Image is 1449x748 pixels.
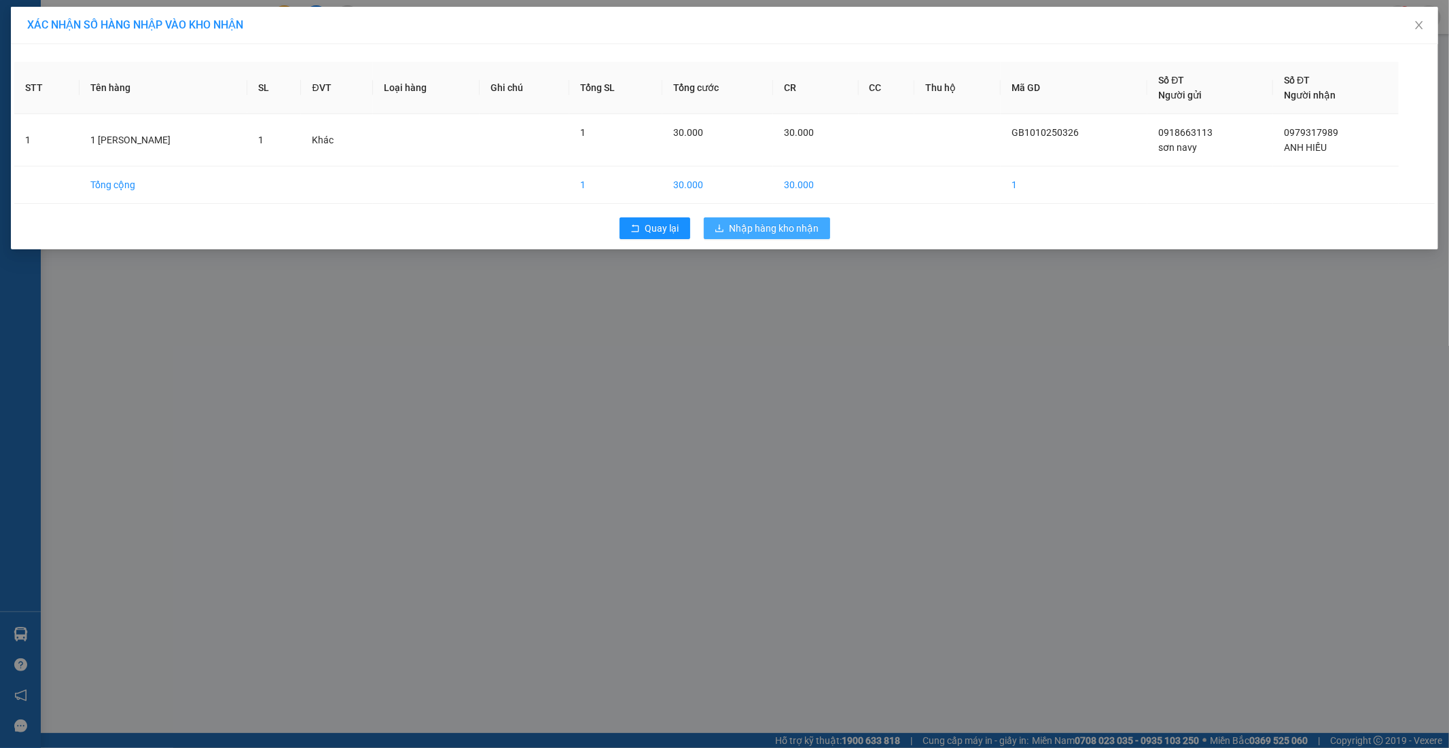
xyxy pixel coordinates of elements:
[580,127,586,138] span: 1
[1001,62,1147,114] th: Mã GD
[662,62,773,114] th: Tổng cước
[14,114,79,166] td: 1
[1001,166,1147,204] td: 1
[645,221,679,236] span: Quay lại
[480,62,569,114] th: Ghi chú
[569,166,662,204] td: 1
[569,62,662,114] th: Tổng SL
[1284,75,1310,86] span: Số ĐT
[301,62,373,114] th: ĐVT
[673,127,703,138] span: 30.000
[79,62,248,114] th: Tên hàng
[1012,127,1079,138] span: GB1010250326
[773,62,858,114] th: CR
[662,166,773,204] td: 30.000
[79,166,248,204] td: Tổng cộng
[1158,142,1197,153] span: sơn navy
[1284,142,1327,153] span: ANH HIẾU
[1400,7,1438,45] button: Close
[859,62,915,114] th: CC
[258,135,264,145] span: 1
[620,217,690,239] button: rollbackQuay lại
[630,224,640,234] span: rollback
[914,62,1001,114] th: Thu hộ
[784,127,814,138] span: 30.000
[1158,75,1184,86] span: Số ĐT
[247,62,301,114] th: SL
[773,166,858,204] td: 30.000
[79,114,248,166] td: 1 [PERSON_NAME]
[1284,127,1338,138] span: 0979317989
[14,62,79,114] th: STT
[730,221,819,236] span: Nhập hàng kho nhận
[301,114,373,166] td: Khác
[1158,90,1202,101] span: Người gửi
[27,18,243,31] span: XÁC NHẬN SỐ HÀNG NHẬP VÀO KHO NHẬN
[715,224,724,234] span: download
[1158,127,1213,138] span: 0918663113
[1414,20,1425,31] span: close
[373,62,480,114] th: Loại hàng
[1284,90,1336,101] span: Người nhận
[704,217,830,239] button: downloadNhập hàng kho nhận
